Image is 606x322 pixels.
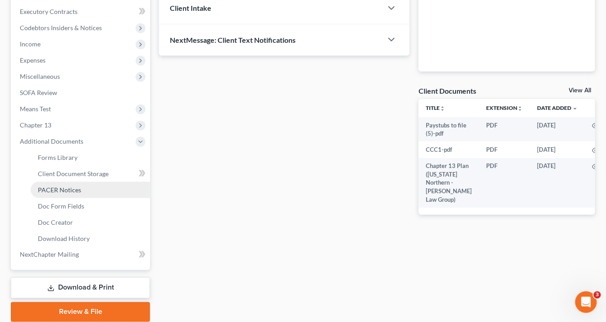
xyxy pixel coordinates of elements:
[20,40,41,48] span: Income
[38,202,84,210] span: Doc Form Fields
[13,4,150,20] a: Executory Contracts
[31,166,150,182] a: Client Document Storage
[575,291,597,313] iframe: Intercom live chat
[440,106,445,111] i: unfold_more
[38,170,109,177] span: Client Document Storage
[517,106,523,111] i: unfold_more
[479,117,530,142] td: PDF
[530,117,585,142] td: [DATE]
[419,117,479,142] td: Paystubs to file (5)-pdf
[38,154,77,161] span: Forms Library
[20,251,79,259] span: NextChapter Mailing
[530,141,585,158] td: [DATE]
[572,106,578,111] i: expand_more
[31,182,150,198] a: PACER Notices
[20,8,77,15] span: Executory Contracts
[479,141,530,158] td: PDF
[419,86,476,95] div: Client Documents
[31,198,150,214] a: Doc Form Fields
[38,218,73,226] span: Doc Creator
[20,137,83,145] span: Additional Documents
[38,186,81,194] span: PACER Notices
[170,4,211,12] span: Client Intake
[569,87,592,94] a: View All
[537,104,578,111] a: Date Added expand_more
[31,150,150,166] a: Forms Library
[20,24,102,32] span: Codebtors Insiders & Notices
[530,158,585,208] td: [DATE]
[11,277,150,299] a: Download & Print
[13,85,150,101] a: SOFA Review
[419,141,479,158] td: CCC1-pdf
[11,302,150,322] a: Review & File
[419,158,479,208] td: Chapter 13 Plan ([US_STATE] Northern - [PERSON_NAME] Law Group)
[594,291,601,299] span: 3
[20,105,51,113] span: Means Test
[426,104,445,111] a: Titleunfold_more
[31,231,150,247] a: Download History
[13,247,150,263] a: NextChapter Mailing
[479,158,530,208] td: PDF
[170,36,296,44] span: NextMessage: Client Text Notifications
[31,214,150,231] a: Doc Creator
[38,235,90,242] span: Download History
[20,89,57,96] span: SOFA Review
[20,73,60,80] span: Miscellaneous
[20,121,51,129] span: Chapter 13
[486,104,523,111] a: Extensionunfold_more
[20,56,46,64] span: Expenses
